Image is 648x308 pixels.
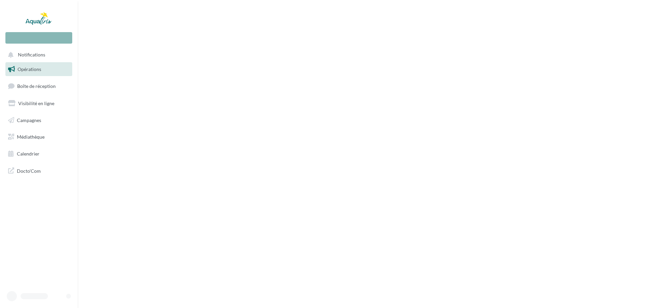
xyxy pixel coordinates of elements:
[4,130,74,144] a: Médiathèque
[17,151,39,157] span: Calendrier
[17,117,41,123] span: Campagnes
[18,100,54,106] span: Visibilité en ligne
[17,134,45,140] span: Médiathèque
[18,52,45,58] span: Notifications
[4,79,74,93] a: Boîte de réception
[5,32,72,44] div: Nouvelle campagne
[4,113,74,127] a: Campagnes
[4,62,74,76] a: Opérations
[4,96,74,111] a: Visibilité en ligne
[4,164,74,178] a: Docto'Com
[18,66,41,72] span: Opérations
[4,147,74,161] a: Calendrier
[17,83,56,89] span: Boîte de réception
[17,166,41,175] span: Docto'Com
